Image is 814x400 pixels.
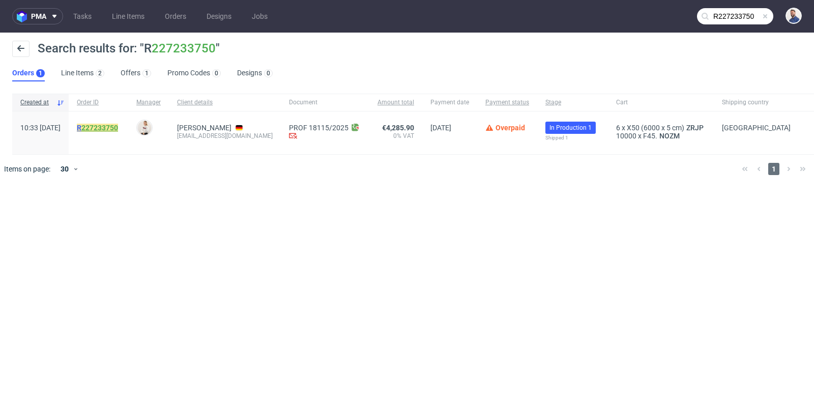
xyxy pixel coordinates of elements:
a: Designs [200,8,238,24]
span: X50 (6000 x 5 cm) [627,124,684,132]
div: 0 [215,70,218,77]
span: pma [31,13,46,20]
div: x [616,124,706,132]
a: Line Items [106,8,151,24]
div: 1 [145,70,149,77]
span: Manager [136,98,161,107]
img: logo [17,11,31,22]
a: Tasks [67,8,98,24]
a: PROF 18115/2025 [289,124,348,132]
span: Shipping country [722,98,791,107]
span: Items on page: [4,164,50,174]
span: Cart [616,98,706,107]
span: Order ID [77,98,120,107]
div: 30 [54,162,73,176]
a: ZRJP [684,124,706,132]
mark: R [77,124,118,132]
img: Mari Fok [137,121,152,135]
div: x [616,132,706,140]
img: Michał Rachański [787,9,801,23]
span: [DATE] [430,124,451,132]
div: 1 [39,70,42,77]
a: R227233750 [77,124,120,132]
a: 227233750 [152,41,216,55]
a: Orders [159,8,192,24]
span: Overpaid [496,124,525,132]
span: [GEOGRAPHIC_DATA] [722,124,791,132]
a: [PERSON_NAME] [177,124,231,132]
span: Created at [20,98,52,107]
a: Orders1 [12,65,45,81]
span: Amount total [377,98,414,107]
span: 1 [768,163,779,175]
span: Payment status [485,98,529,107]
span: Stage [545,98,600,107]
span: F45. [643,132,657,140]
span: Payment date [430,98,469,107]
span: Document [289,98,361,107]
a: 227233750 [81,124,118,132]
a: Jobs [246,8,274,24]
a: Promo Codes0 [167,65,221,81]
span: 6 [616,124,620,132]
span: Client details [177,98,273,107]
div: 2 [98,70,102,77]
div: [EMAIL_ADDRESS][DOMAIN_NAME] [177,132,273,140]
a: Line Items2 [61,65,104,81]
a: Designs0 [237,65,273,81]
span: €4,285.90 [382,124,414,132]
div: Shipped 1 [545,134,600,142]
button: pma [12,8,63,24]
span: 10:33 [DATE] [20,124,61,132]
span: In Production 1 [549,123,592,132]
a: NOZM [657,132,682,140]
span: 0% VAT [377,132,414,140]
a: Offers1 [121,65,151,81]
span: Search results for: "R " [38,41,220,55]
div: 0 [267,70,270,77]
span: 10000 [616,132,636,140]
